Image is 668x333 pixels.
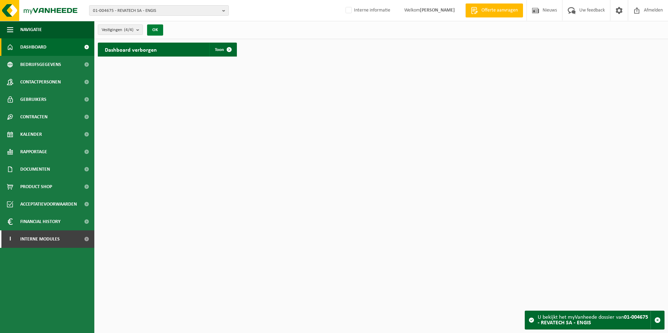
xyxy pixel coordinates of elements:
[20,161,50,178] span: Documenten
[20,195,77,213] span: Acceptatievoorwaarden
[93,6,219,16] span: 01-004675 - REVATECH SA - ENGIS
[98,24,143,35] button: Vestigingen(4/4)
[124,28,133,32] count: (4/4)
[20,126,42,143] span: Kalender
[215,47,224,52] span: Toon
[89,5,229,16] button: 01-004675 - REVATECH SA - ENGIS
[480,7,520,14] span: Offerte aanvragen
[20,143,47,161] span: Rapportage
[20,108,48,126] span: Contracten
[538,311,651,329] div: U bekijkt het myVanheede dossier van
[20,56,61,73] span: Bedrijfsgegevens
[20,213,60,230] span: Financial History
[20,73,61,91] span: Contactpersonen
[209,43,236,57] a: Toon
[20,21,42,38] span: Navigatie
[538,314,648,326] strong: 01-004675 - REVATECH SA - ENGIS
[20,38,46,56] span: Dashboard
[7,230,13,248] span: I
[102,25,133,35] span: Vestigingen
[98,43,164,56] h2: Dashboard verborgen
[20,91,46,108] span: Gebruikers
[420,8,455,13] strong: [PERSON_NAME]
[147,24,163,36] button: OK
[465,3,523,17] a: Offerte aanvragen
[344,5,390,16] label: Interne informatie
[20,230,60,248] span: Interne modules
[20,178,52,195] span: Product Shop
